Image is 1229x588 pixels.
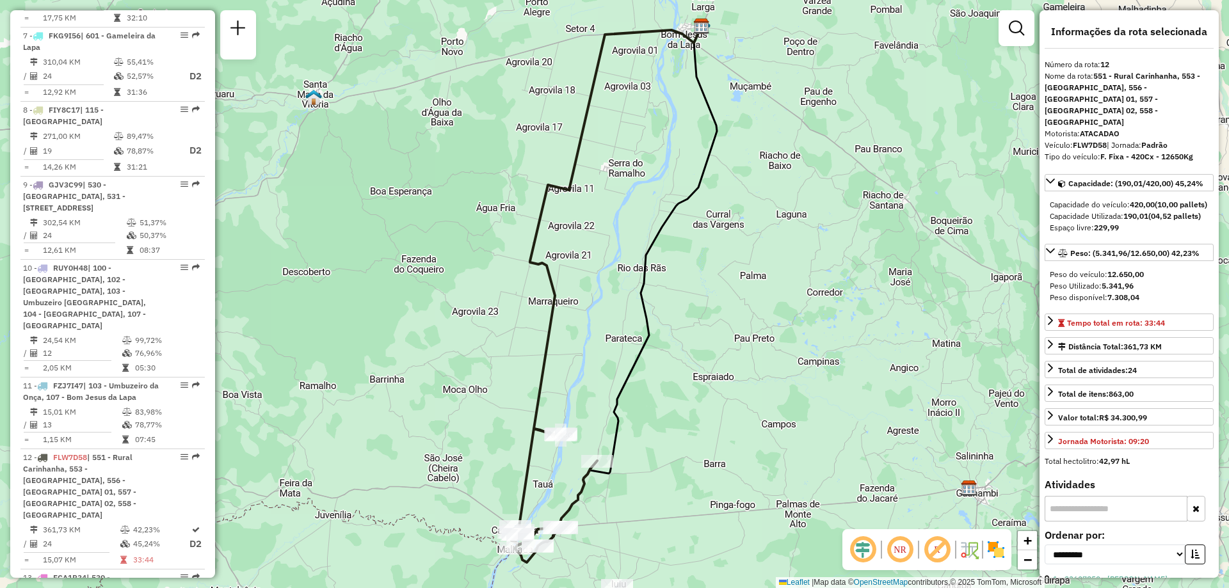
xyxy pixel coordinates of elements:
h4: Atividades [1045,479,1214,491]
a: Capacidade: (190,01/420,00) 45,24% [1045,174,1214,191]
span: − [1024,552,1032,568]
strong: 420,00 [1130,200,1155,209]
td: 271,00 KM [42,130,113,143]
td: 83,98% [134,406,199,418]
td: 55,41% [126,56,177,68]
div: Map data © contributors,© 2025 TomTom, Microsoft [776,577,1045,588]
td: / [23,229,29,242]
img: Exibir/Ocultar setores [986,539,1006,560]
a: Distância Total:361,73 KM [1045,337,1214,354]
span: FLW7D58 [53,452,87,462]
div: Capacidade do veículo: [1050,199,1209,211]
td: 78,87% [126,143,177,159]
td: 12 [42,347,122,360]
strong: Padrão [1141,140,1168,150]
td: 51,37% [139,216,200,229]
i: % de utilização da cubagem [114,72,124,80]
td: 15,07 KM [42,553,120,566]
td: 78,77% [134,418,199,431]
span: 12 - [23,452,136,520]
strong: R$ 34.300,99 [1099,413,1147,422]
td: 05:30 [134,362,199,374]
span: Peso do veículo: [1050,269,1144,279]
span: RUY0H48 [53,263,88,273]
i: Distância Total [30,408,38,416]
i: Tempo total em rota [127,246,133,254]
span: + [1024,532,1032,548]
i: % de utilização do peso [114,132,124,140]
div: Capacidade Utilizada: [1050,211,1209,222]
td: = [23,362,29,374]
a: Zoom in [1018,531,1037,550]
td: = [23,433,29,446]
td: 08:37 [139,244,200,257]
strong: (10,00 pallets) [1155,200,1207,209]
i: Total de Atividades [30,147,38,155]
i: Total de Atividades [30,349,38,357]
span: 8 - [23,105,104,126]
i: Distância Total [30,132,38,140]
span: Total de atividades: [1058,365,1137,375]
strong: 229,99 [1094,223,1119,232]
strong: 5.341,96 [1102,281,1134,290]
em: Opções [181,264,188,271]
td: 12,61 KM [42,244,126,257]
i: Total de Atividades [30,232,38,239]
span: Capacidade: (190,01/420,00) 45,24% [1068,179,1203,188]
div: Valor total: [1058,412,1147,424]
strong: FLW7D58 [1073,140,1107,150]
td: 302,54 KM [42,216,126,229]
i: Rota otimizada [192,526,200,534]
strong: 551 - Rural Carinhanha, 553 - [GEOGRAPHIC_DATA], 556 - [GEOGRAPHIC_DATA] 01, 557 - [GEOGRAPHIC_DA... [1045,71,1200,127]
i: % de utilização do peso [120,526,130,534]
td: = [23,12,29,24]
td: 24 [42,229,126,242]
div: Número da rota: [1045,59,1214,70]
span: FZJ7I47 [53,381,83,390]
a: 1 - 23607850 - [PERSON_NAME] [1053,574,1168,584]
span: Ocultar NR [885,534,915,565]
span: | 103 - Umbuzeiro da Onça, 107 - Bom Jesus da Lapa [23,381,159,402]
td: 24,54 KM [42,334,122,347]
i: % de utilização da cubagem [114,147,124,155]
td: 52,57% [126,68,177,84]
span: FKG9I56 [49,31,81,40]
span: | [812,578,814,587]
strong: 12 [1100,60,1109,69]
img: Fluxo de ruas [959,539,979,560]
h4: Informações da rota selecionada [1045,26,1214,38]
div: Veículo: [1045,139,1214,151]
span: FCA1B34 [53,573,86,582]
em: Rota exportada [192,381,200,389]
i: % de utilização da cubagem [120,540,130,548]
em: Opções [181,381,188,389]
td: 15,01 KM [42,406,122,418]
td: 76,96% [134,347,199,360]
div: Nome da rota: [1045,70,1214,128]
span: 7 - [23,31,156,52]
div: Peso Utilizado: [1050,280,1209,292]
i: Tempo total em rota [114,88,120,96]
p: D2 [179,69,202,84]
img: CDD Lapa [693,18,710,35]
img: RT PA - Santa Maria da Vitória [305,89,322,106]
i: Tempo total em rota [122,436,129,443]
i: Tempo total em rota [114,163,120,171]
strong: F. Fixa - 420Cx - 12650Kg [1100,152,1193,161]
div: Espaço livre: [1050,222,1209,234]
em: Opções [181,180,188,188]
span: GJV3C99 [49,180,83,189]
td: 42,23% [133,523,189,536]
td: = [23,161,29,173]
span: 10 - [23,263,146,330]
strong: (04,52 pallets) [1148,211,1201,221]
div: Capacidade: (190,01/420,00) 45,24% [1045,194,1214,239]
td: 2,05 KM [42,362,122,374]
td: 24 [42,536,120,552]
i: % de utilização do peso [127,219,136,226]
div: Motorista: [1045,128,1214,139]
i: Total de Atividades [30,540,38,548]
td: 99,72% [134,334,199,347]
a: OpenStreetMap [854,578,908,587]
td: / [23,536,29,552]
